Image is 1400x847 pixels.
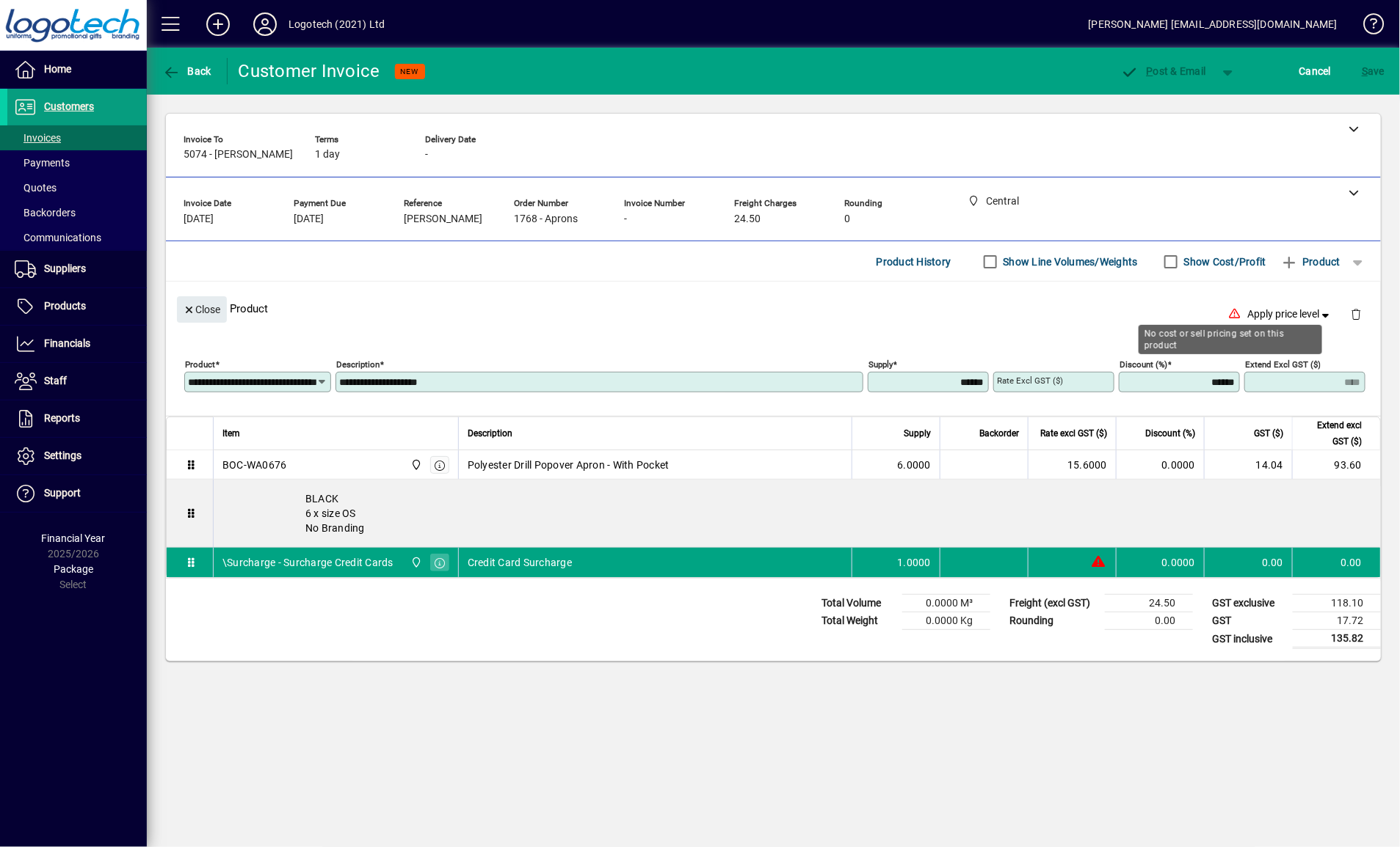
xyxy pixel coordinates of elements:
a: Quotes [7,175,147,200]
a: Backorders [7,200,147,225]
mat-label: Extend excl GST ($) [1245,359,1321,370]
span: 0 [844,213,850,225]
span: Discount (%) [1145,425,1195,441]
span: 1.0000 [898,555,932,570]
span: Description [468,425,512,441]
td: Rounding [1002,612,1105,630]
span: Communications [15,232,101,243]
span: Extend excl GST ($) [1302,417,1362,450]
span: Rate excl GST ($) [1040,425,1107,441]
div: 15.6000 [1037,458,1107,472]
span: Credit Card Surcharge [468,555,572,570]
div: \Surcharge - Surcharge Credit Cards [222,555,393,570]
button: Product History [871,249,957,275]
a: Settings [7,438,147,474]
span: GST ($) [1254,425,1283,441]
td: 0.0000 M³ [902,595,990,612]
td: 0.00 [1204,548,1292,577]
div: Customer Invoice [239,59,380,83]
button: Apply price level [1242,301,1339,328]
button: Product [1274,249,1348,275]
span: - [425,149,428,161]
span: Apply price level [1248,307,1333,322]
span: Quotes [15,182,57,194]
button: Profile [242,11,289,37]
span: Supply [904,425,931,441]
span: Staff [44,375,67,386]
span: ave [1362,59,1385,83]
span: 1 day [315,149,340,161]
td: Freight (excl GST) [1002,595,1105,612]
label: Show Cost/Profit [1181,254,1266,269]
a: Products [7,288,147,325]
span: NEW [401,67,419,76]
app-page-header-button: Close [173,302,231,315]
a: Home [7,51,147,88]
span: Item [222,425,240,441]
a: Reports [7,400,147,437]
div: BOC-WA0676 [222,458,287,472]
span: Backorder [979,425,1019,441]
span: 5074 - [PERSON_NAME] [184,149,293,161]
span: Central [407,457,424,473]
span: Reports [44,412,80,424]
td: 135.82 [1293,630,1381,648]
td: GST inclusive [1205,630,1293,648]
a: Payments [7,150,147,175]
span: Close [183,298,221,322]
span: Home [44,63,71,75]
button: Delete [1338,296,1374,331]
span: [PERSON_NAME] [404,213,482,225]
span: Financials [44,337,90,349]
span: P [1147,65,1153,77]
td: 0.0000 Kg [902,612,990,630]
td: 93.60 [1292,450,1380,480]
td: 24.50 [1105,595,1193,612]
span: 1768 - Aprons [514,213,578,225]
span: Product History [877,250,951,274]
span: - [624,213,627,225]
span: ost & Email [1121,65,1206,77]
td: 118.10 [1293,595,1381,612]
span: Polyester Drill Popover Apron - With Pocket [468,458,670,472]
span: [DATE] [184,213,214,225]
button: Add [195,11,242,37]
span: Invoices [15,132,61,144]
td: 0.00 [1292,548,1380,577]
a: Staff [7,363,147,400]
span: Product [1281,250,1341,274]
button: Close [177,296,227,323]
span: Backorders [15,207,76,219]
a: Knowledge Base [1352,3,1382,51]
td: 17.72 [1293,612,1381,630]
span: Back [162,65,211,77]
span: Support [44,487,81,499]
span: Payments [15,157,70,169]
span: Settings [44,450,81,461]
div: No cost or sell pricing set on this product [1139,325,1322,354]
mat-label: Rate excl GST ($) [997,375,1063,386]
app-page-header-button: Back [147,58,228,84]
button: Save [1358,58,1388,84]
td: 14.04 [1204,450,1292,480]
mat-label: Product [185,359,215,370]
span: 24.50 [734,213,761,225]
span: Cancel [1299,59,1332,83]
app-page-header-button: Delete [1338,307,1374,320]
div: Product [166,282,1381,335]
td: Total Volume [814,595,902,612]
span: Package [54,563,93,575]
button: Cancel [1296,58,1335,84]
a: Support [7,475,147,512]
td: Total Weight [814,612,902,630]
td: GST exclusive [1205,595,1293,612]
td: 0.0000 [1116,450,1204,480]
span: [DATE] [294,213,324,225]
span: Central [407,554,424,571]
label: Show Line Volumes/Weights [1001,254,1138,269]
mat-label: Supply [868,359,893,370]
a: Financials [7,326,147,362]
span: Customers [44,100,94,112]
button: Post & Email [1114,58,1214,84]
div: [PERSON_NAME] [EMAIL_ADDRESS][DOMAIN_NAME] [1089,12,1338,36]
